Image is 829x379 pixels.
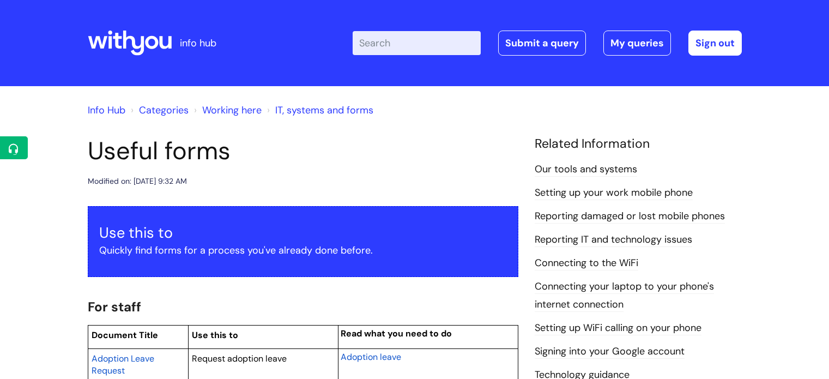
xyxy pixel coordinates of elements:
[341,350,401,363] a: Adoption leave
[180,34,216,52] p: info hub
[341,351,401,363] span: Adoption leave
[535,280,714,311] a: Connecting your laptop to your phone's internet connection
[92,352,154,377] a: Adoption Leave Request
[92,353,154,376] span: Adoption Leave Request
[535,136,742,152] h4: Related Information
[192,353,287,364] span: Request adoption leave
[498,31,586,56] a: Submit a query
[353,31,481,55] input: Search
[88,298,141,315] span: For staff
[88,136,518,166] h1: Useful forms
[603,31,671,56] a: My queries
[535,163,637,177] a: Our tools and systems
[88,104,125,117] a: Info Hub
[264,101,373,119] li: IT, systems and forms
[341,328,452,339] span: Read what you need to do
[191,101,262,119] li: Working here
[535,256,638,270] a: Connecting to the WiFi
[192,329,238,341] span: Use this to
[535,321,701,335] a: Setting up WiFi calling on your phone
[99,242,507,259] p: Quickly find forms for a process you've already done before.
[353,31,742,56] div: | -
[688,31,742,56] a: Sign out
[92,329,158,341] span: Document Title
[275,104,373,117] a: IT, systems and forms
[535,186,693,200] a: Setting up your work mobile phone
[88,175,187,188] div: Modified on: [DATE] 9:32 AM
[535,209,725,224] a: Reporting damaged or lost mobile phones
[535,233,692,247] a: Reporting IT and technology issues
[202,104,262,117] a: Working here
[139,104,189,117] a: Categories
[99,224,507,242] h3: Use this to
[128,101,189,119] li: Solution home
[535,345,685,359] a: Signing into your Google account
